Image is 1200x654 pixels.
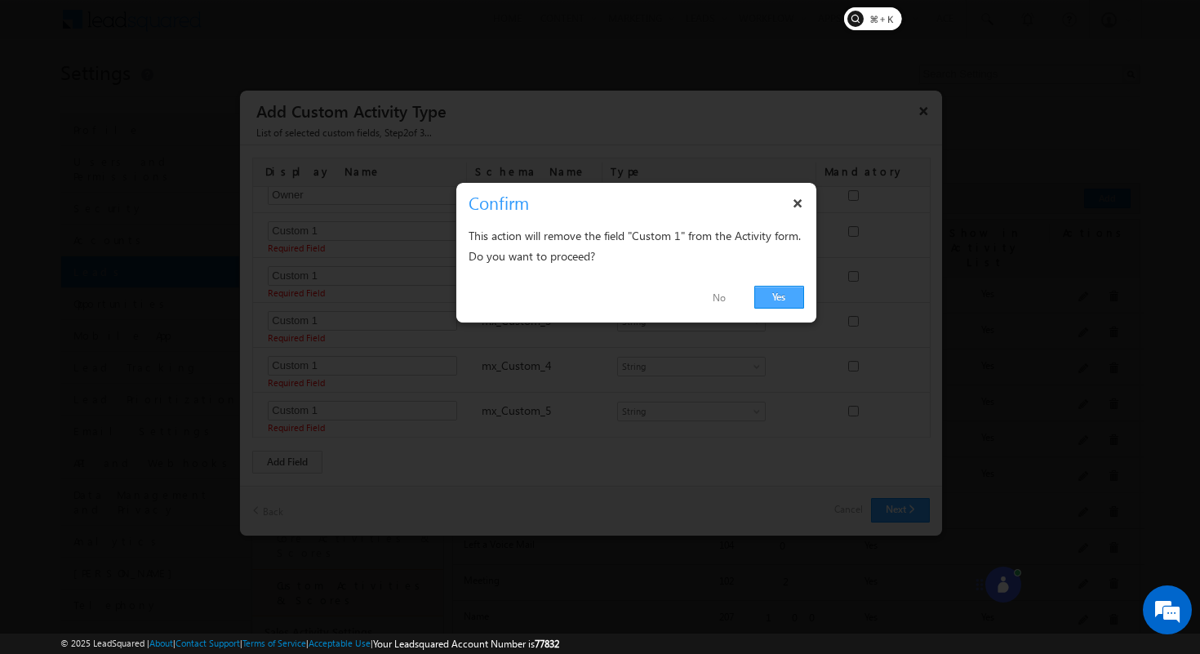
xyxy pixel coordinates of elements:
img: d_60004797649_company_0_60004797649 [52,86,93,107]
div: Chat with us now [109,86,299,107]
a: Yes [754,286,804,309]
h3: Confirm [469,189,811,217]
a: Contact Support [176,638,240,648]
div: This action will remove the field "Custom 1" from the Activity form. Do you want to proceed? [469,225,804,266]
div: Minimize live chat window [268,8,307,47]
button: × [784,189,811,217]
a: Terms of Service [242,638,306,648]
a: Acceptable Use [309,638,371,648]
span: Your Leadsquared Account Number is [373,638,559,650]
textarea: Type your message and hit 'Enter' [21,151,298,489]
span: © 2025 LeadSquared | | | | | [60,636,559,652]
div: Navigation go back [18,84,42,109]
span: 77832 [535,638,559,650]
a: About [149,638,173,648]
a: No [693,287,746,310]
em: Start Chat [222,503,296,525]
